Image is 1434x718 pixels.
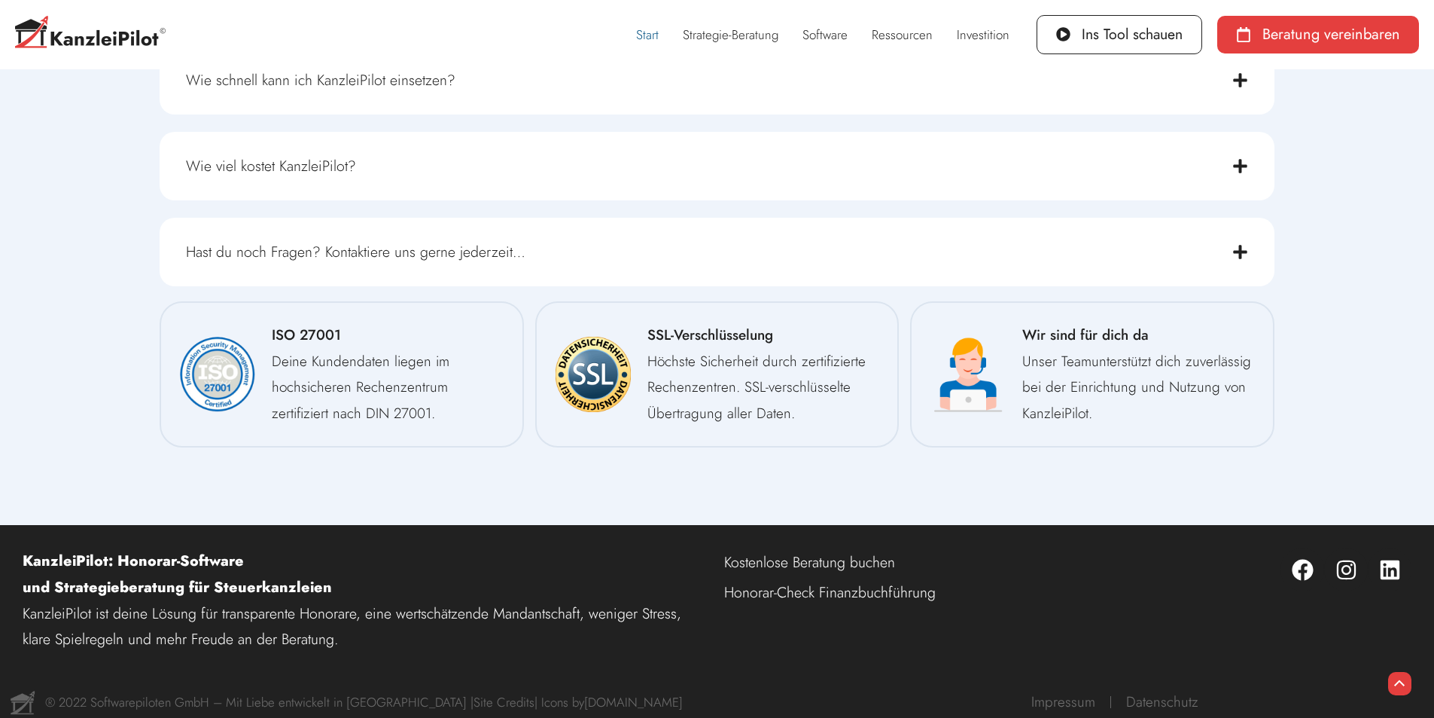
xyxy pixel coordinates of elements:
[23,550,244,571] strong: KanzleiPilot: Honorar-Software
[186,241,525,262] a: Hast du noch Fragen? Kontaktiere uns gerne jederzeit…
[790,17,860,52] a: Software
[945,17,1021,52] a: Investition
[671,17,790,52] a: Strategie-Beratung
[1022,325,1149,345] span: Wir sind für dich da
[473,693,534,711] a: Site Credits​
[724,548,1052,607] nav: Menü
[1082,27,1183,42] span: Ins Tool schauen
[23,548,694,652] p: KanzleiPilot ist deine Lösung für transparente Honorare, eine wertschätzende Mandantschaft, wenig...
[160,132,1274,200] div: Wie viel kostet KanzleiPilot?
[624,17,671,52] a: Start
[160,46,1274,115] div: Wie schnell kann ich KanzleiPilot einsetzen?
[186,155,356,176] a: Wie viel kostet KanzleiPilot?
[160,218,1274,286] div: Hast du noch Fragen? Kontaktiere uns gerne jederzeit…
[624,17,1021,52] nav: Menü
[15,16,166,53] img: Kanzleipilot-Logo-C
[1217,16,1419,53] a: Beratung vereinbaren
[647,325,773,345] span: SSL-Verschlüsselung
[860,17,945,52] a: Ressourcen
[1022,349,1254,427] p: Unser Teamunterstützt dich zuverlässig bei der Einrichtung und Nutzung von KanzleiPilot.
[272,349,504,427] p: Deine Kundendaten liegen im hochsicheren Rechenzentrum zertifiziert nach DIN 27001.
[647,349,879,427] p: Höchste Sicherheit durch zertifizierte Rechenzentren. SSL-verschlüsselte Übertragung aller Daten.
[584,693,683,711] a: [DOMAIN_NAME]
[23,576,332,597] strong: und Strategieberatung für Steuerkanzleien
[1262,27,1400,42] span: Beratung vereinbaren
[272,325,341,345] span: ISO 27001
[1037,15,1203,54] a: Ins Tool schauen
[724,548,1052,577] a: Kostenlose Beratung buchen
[724,578,1052,607] a: Honorar-Check Finanzbuchführung
[186,69,455,90] a: Wie schnell kann ich KanzleiPilot einsetzen?
[45,689,683,716] div: ® 2022 Softwarepiloten GmbH – Mit Liebe entwickelt in [GEOGRAPHIC_DATA] | | Icons by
